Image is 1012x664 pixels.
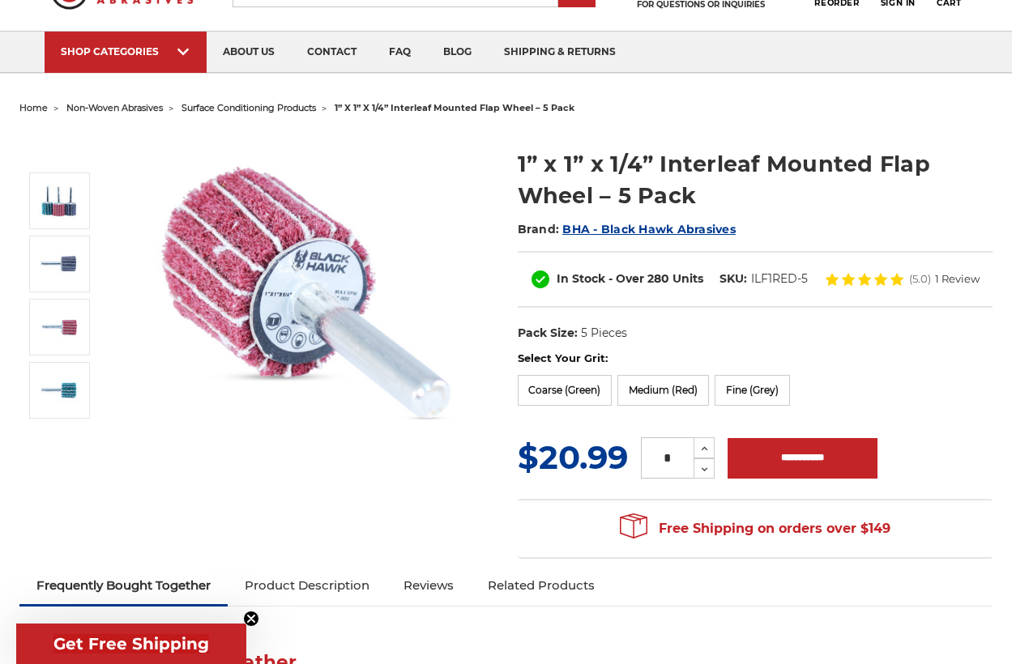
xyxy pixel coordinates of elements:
a: Product Description [228,568,386,603]
img: 1” x 1” x 1/4” Interleaf Mounted Flap Wheel – 5 Pack [39,181,79,221]
span: 1 Review [935,274,980,284]
span: Units [673,271,703,286]
span: $20.99 [518,437,628,477]
a: blog [427,32,488,73]
img: 1” x 1” x 1/4” Interleaf Mounted Flap Wheel – 5 Pack [147,131,472,455]
dt: SKU: [720,270,747,287]
dd: ILF1RED-5 [751,270,808,287]
a: faq [373,32,427,73]
dd: 5 Pieces [581,325,627,342]
img: 1” x 1” x 1/4” Interleaf Mounted Flap Wheel – 5 Pack [39,244,79,284]
a: Frequently Bought Together [19,568,228,603]
img: 1” x 1” x 1/4” Interleaf Mounted Flap Wheel – 5 Pack [39,307,79,347]
dt: Pack Size: [518,325,578,342]
h1: 1” x 1” x 1/4” Interleaf Mounted Flap Wheel – 5 Pack [518,148,993,211]
span: 280 [647,271,669,286]
span: Free Shipping on orders over $149 [620,513,890,545]
a: Reviews [386,568,471,603]
div: SHOP CATEGORIES [61,45,190,57]
a: contact [291,32,373,73]
span: - Over [608,271,644,286]
label: Select Your Grit: [518,351,993,367]
a: about us [207,32,291,73]
a: home [19,102,48,113]
span: (5.0) [909,274,931,284]
span: In Stock [557,271,605,286]
span: Brand: [518,222,560,236]
a: BHA - Black Hawk Abrasives [562,222,736,236]
div: Get Free ShippingClose teaser [16,624,246,664]
button: Close teaser [243,611,259,627]
a: shipping & returns [488,32,632,73]
img: 1” x 1” x 1/4” Interleaf Mounted Flap Wheel – 5 Pack [39,370,79,411]
a: Related Products [471,568,612,603]
span: Get Free Shipping [53,634,209,653]
a: non-woven abrasives [66,102,163,113]
a: surface conditioning products [181,102,316,113]
span: 1” x 1” x 1/4” interleaf mounted flap wheel – 5 pack [335,102,574,113]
